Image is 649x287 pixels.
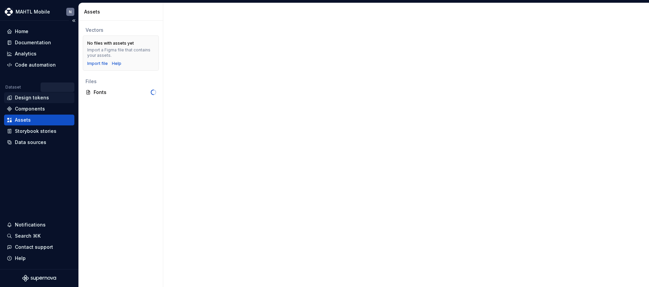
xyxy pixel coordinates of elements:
a: Fonts [83,87,159,98]
button: MAHTL MobileN [1,4,77,19]
button: Collapse sidebar [69,16,78,25]
button: Search ⌘K [4,231,74,241]
a: Storybook stories [4,126,74,137]
div: Data sources [15,139,46,146]
div: Analytics [15,50,37,57]
div: Notifications [15,221,46,228]
div: MAHTL Mobile [16,8,50,15]
div: Vectors [86,27,156,33]
a: Documentation [4,37,74,48]
svg: Supernova Logo [22,275,56,282]
div: Assets [84,8,160,15]
div: Fonts [94,89,151,96]
div: Storybook stories [15,128,56,135]
button: Contact support [4,242,74,253]
div: Documentation [15,39,51,46]
div: Home [15,28,28,35]
button: Import file [87,61,108,66]
div: No files with assets yet [87,41,134,46]
div: Search ⌘K [15,233,41,239]
div: Code automation [15,62,56,68]
div: Dataset [5,85,21,90]
a: Analytics [4,48,74,59]
div: N [69,9,72,15]
div: Design tokens [15,94,49,101]
div: Help [15,255,26,262]
a: Data sources [4,137,74,148]
a: Components [4,103,74,114]
a: Help [112,61,121,66]
div: Components [15,105,45,112]
a: Home [4,26,74,37]
a: Code automation [4,59,74,70]
div: Contact support [15,244,53,250]
div: Assets [15,117,31,123]
div: Import a Figma file that contains your assets. [87,47,154,58]
button: Help [4,253,74,264]
img: 317a9594-9ec3-41ad-b59a-e557b98ff41d.png [5,8,13,16]
div: Files [86,78,156,85]
button: Notifications [4,219,74,230]
a: Design tokens [4,92,74,103]
a: Assets [4,115,74,125]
